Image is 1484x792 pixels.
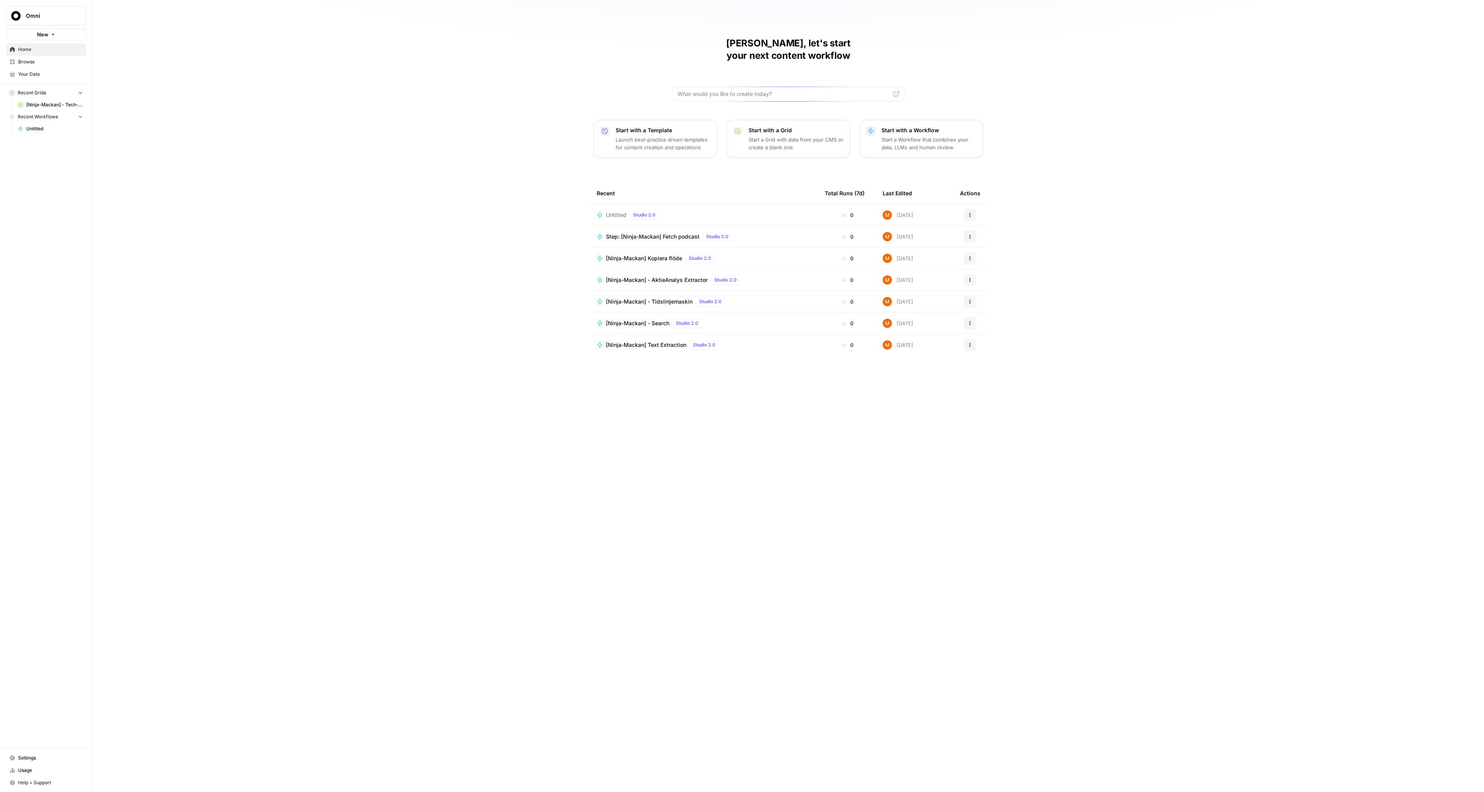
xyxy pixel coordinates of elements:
span: Omni [26,12,73,20]
a: [Ninja-Mackan] - TidslinjemaskinStudio 2.0 [597,297,812,306]
a: [Ninja-Mackan] - AktieAnalys ExtractorStudio 2.0 [597,275,812,285]
div: 0 [825,211,870,219]
div: [DATE] [883,319,913,328]
img: rf9vd23nz5x6axcvpgtzses2kd89 [883,275,892,285]
button: Start with a TemplateLaunch best-practice driven templates for content creation and operations [594,120,717,158]
a: Home [6,43,86,56]
p: Launch best-practice driven templates for content creation and operations [616,136,711,151]
a: UntitledStudio 2.0 [597,210,812,220]
span: Usage [18,767,83,774]
span: [Ninja-Mackan] - Tech-kategoriseraren Grid [26,101,83,108]
span: Recent Grids [18,89,46,96]
span: Studio 2.0 [676,320,698,327]
span: [Ninja-Mackan] - AktieAnalys Extractor [606,276,708,284]
a: Settings [6,752,86,764]
a: Your Data [6,68,86,80]
span: Recent Workflows [18,113,58,120]
img: rf9vd23nz5x6axcvpgtzses2kd89 [883,232,892,241]
div: Total Runs (7d) [825,183,865,204]
p: Start with a Template [616,126,711,134]
span: [Ninja-Mackan] Text Extraction [606,341,686,349]
span: Untitled [606,211,626,219]
a: [Ninja-Mackan] Text ExtractionStudio 2.0 [597,340,812,350]
a: [Ninja-Mackan] - Tech-kategoriseraren Grid [14,99,86,111]
div: Last Edited [883,183,912,204]
span: [Ninja-Mackan] - Tidslinjemaskin [606,298,693,306]
button: Help + Support [6,777,86,789]
button: New [6,29,86,40]
p: Start a Grid with data from your CMS or create a blank one [749,136,844,151]
span: Studio 2.0 [714,277,737,283]
button: Start with a WorkflowStart a Workflow that combines your data, LLMs and human review [859,120,983,158]
a: Step: [Ninja-Mackan] Fetch podcastStudio 2.0 [597,232,812,241]
div: 0 [825,254,870,262]
img: Omni Logo [9,9,23,23]
span: Home [18,46,83,53]
span: Help + Support [18,779,83,786]
img: rf9vd23nz5x6axcvpgtzses2kd89 [883,210,892,220]
p: Start with a Workflow [882,126,977,134]
p: Start with a Grid [749,126,844,134]
a: Browse [6,56,86,68]
span: Browse [18,58,83,65]
button: Start with a GridStart a Grid with data from your CMS or create a blank one [727,120,850,158]
div: 0 [825,298,870,306]
h1: [PERSON_NAME], let's start your next content workflow [672,37,904,62]
div: [DATE] [883,297,913,306]
span: Untitled [26,125,83,132]
span: Your Data [18,71,83,78]
div: [DATE] [883,232,913,241]
button: Recent Grids [6,87,86,99]
span: [Ninja-Mackan] - Search [606,319,669,327]
span: Studio 2.0 [633,212,655,218]
input: What would you like to create today? [677,90,890,98]
button: Workspace: Omni [6,6,86,26]
button: Recent Workflows [6,111,86,123]
span: Step: [Ninja-Mackan] Fetch podcast [606,233,699,241]
div: Recent [597,183,812,204]
div: [DATE] [883,340,913,350]
div: [DATE] [883,210,913,220]
img: rf9vd23nz5x6axcvpgtzses2kd89 [883,319,892,328]
div: 0 [825,276,870,284]
span: New [37,31,48,38]
span: Studio 2.0 [699,298,722,305]
span: Settings [18,754,83,761]
img: rf9vd23nz5x6axcvpgtzses2kd89 [883,297,892,306]
span: Studio 2.0 [706,233,728,240]
span: [Ninja-Mackan] Kopiera flöde [606,254,682,262]
div: 0 [825,319,870,327]
div: 0 [825,341,870,349]
span: Studio 2.0 [689,255,711,262]
span: Studio 2.0 [693,341,715,348]
p: Start a Workflow that combines your data, LLMs and human review [882,136,977,151]
img: rf9vd23nz5x6axcvpgtzses2kd89 [883,254,892,263]
div: [DATE] [883,275,913,285]
div: [DATE] [883,254,913,263]
div: 0 [825,233,870,241]
a: Untitled [14,123,86,135]
img: rf9vd23nz5x6axcvpgtzses2kd89 [883,340,892,350]
a: [Ninja-Mackan] Kopiera flödeStudio 2.0 [597,254,812,263]
div: Actions [960,183,980,204]
a: [Ninja-Mackan] - SearchStudio 2.0 [597,319,812,328]
a: Usage [6,764,86,777]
